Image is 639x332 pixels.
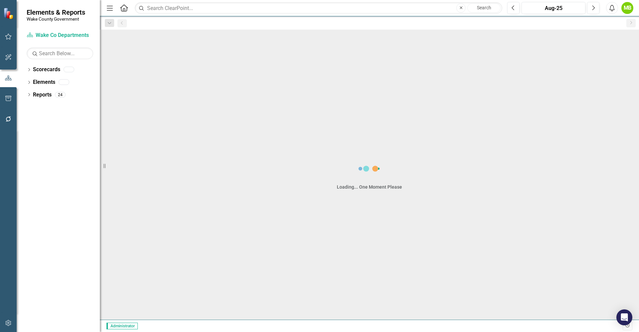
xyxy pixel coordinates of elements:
img: ClearPoint Strategy [3,8,15,19]
span: Administrator [106,323,138,329]
button: MB [621,2,633,14]
a: Scorecards [33,66,60,74]
div: 24 [55,92,66,97]
span: Search [477,5,491,10]
button: Search [467,3,501,13]
a: Elements [33,79,55,86]
div: Open Intercom Messenger [616,309,632,325]
a: Wake Co Departments [27,32,93,39]
button: Aug-25 [522,2,585,14]
input: Search Below... [27,48,93,59]
a: Reports [33,91,52,99]
input: Search ClearPoint... [135,2,502,14]
small: Wake County Government [27,16,85,22]
span: Elements & Reports [27,8,85,16]
div: Aug-25 [524,4,583,12]
div: Loading... One Moment Please [337,184,402,190]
